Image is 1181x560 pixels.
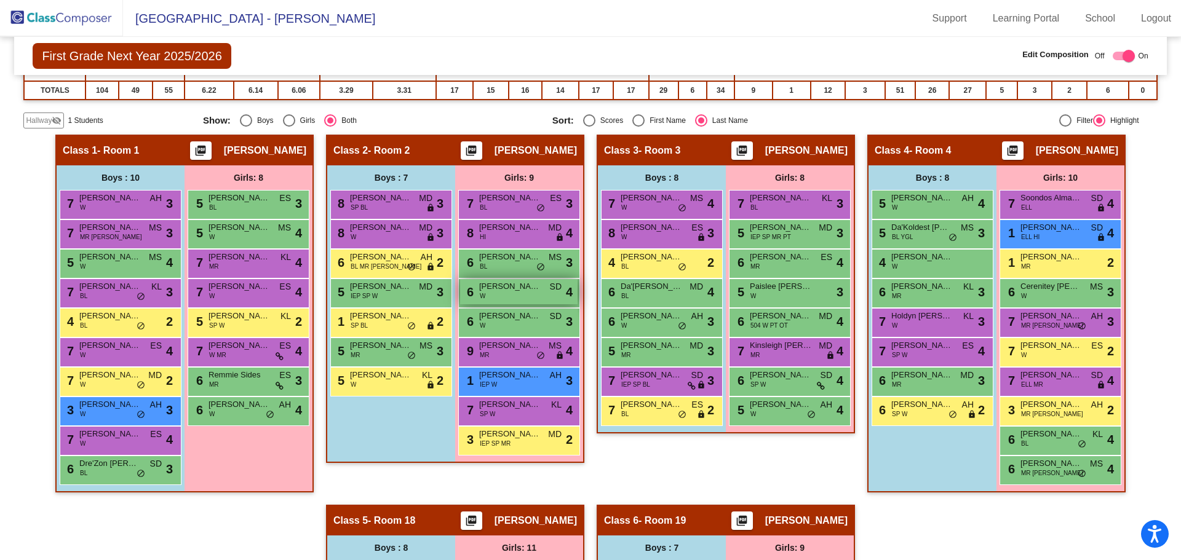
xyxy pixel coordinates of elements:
[1021,262,1031,271] span: MR
[1020,310,1082,322] span: [PERSON_NAME]
[437,194,443,213] span: 3
[707,283,714,301] span: 4
[480,203,487,212] span: BL
[1091,221,1103,234] span: SD
[79,310,141,322] span: [PERSON_NAME]
[734,256,744,269] span: 6
[63,144,97,157] span: Class 1
[876,226,886,240] span: 5
[892,321,897,330] span: W
[57,165,185,190] div: Boys : 10
[978,312,985,331] span: 3
[948,233,957,243] span: do_not_disturb_alt
[137,292,145,302] span: do_not_disturb_alt
[1105,115,1139,126] div: Highlight
[79,251,141,263] span: [PERSON_NAME]
[1005,315,1015,328] span: 7
[876,285,886,299] span: 6
[351,262,421,271] span: BL MR [PERSON_NAME]
[479,221,541,234] span: [PERSON_NAME]
[335,226,344,240] span: 8
[765,144,848,157] span: [PERSON_NAME]
[621,232,627,242] span: W
[1087,81,1129,100] td: 6
[480,262,487,271] span: BL
[678,81,707,100] td: 6
[536,262,545,272] span: do_not_disturb_alt
[426,203,435,213] span: lock
[209,310,270,322] span: [PERSON_NAME]
[621,310,682,322] span: [PERSON_NAME]
[166,253,173,272] span: 4
[734,285,744,299] span: 5
[203,114,543,127] mat-radio-group: Select an option
[350,280,412,293] span: [PERSON_NAME]
[193,144,208,162] mat-icon: picture_as_pdf
[209,203,217,212] span: BL
[963,280,974,293] span: KL
[203,115,231,126] span: Show:
[1075,9,1125,28] a: School
[280,251,291,264] span: KL
[79,339,141,352] span: [PERSON_NAME]
[426,262,435,272] span: lock
[1005,256,1015,269] span: 1
[278,221,291,234] span: MS
[335,285,344,299] span: 5
[1005,285,1015,299] span: 6
[295,194,302,213] span: 3
[461,511,482,530] button: Print Students Details
[691,221,703,234] span: ES
[750,280,811,293] span: Paislee [PERSON_NAME]
[137,321,145,331] span: do_not_disturb_alt
[605,197,615,210] span: 7
[691,310,703,323] span: AH
[351,203,368,212] span: SP BL
[64,256,74,269] span: 5
[153,81,185,100] td: 55
[461,141,482,160] button: Print Students Details
[426,233,435,243] span: lock
[978,224,985,242] span: 3
[750,192,811,204] span: [PERSON_NAME]
[891,310,953,322] span: Holdyn [PERSON_NAME]
[566,312,573,331] span: 3
[419,280,432,293] span: MD
[280,310,291,323] span: KL
[24,81,85,100] td: TOTALS
[1022,49,1089,61] span: Edit Composition
[1005,226,1015,240] span: 1
[209,251,270,263] span: [PERSON_NAME]
[464,256,474,269] span: 6
[350,310,412,322] span: [PERSON_NAME]
[837,194,843,213] span: 3
[1078,321,1086,331] span: do_not_disturb_alt
[734,144,749,162] mat-icon: picture_as_pdf
[690,280,703,293] span: MD
[621,251,682,263] span: [PERSON_NAME]
[1131,9,1181,28] a: Logout
[731,141,753,160] button: Print Students Details
[464,315,474,328] span: 6
[333,144,368,157] span: Class 2
[464,144,479,162] mat-icon: picture_as_pdf
[555,233,564,243] span: lock
[1107,312,1114,331] span: 3
[479,251,541,263] span: [PERSON_NAME]
[707,115,748,126] div: Last Name
[552,114,893,127] mat-radio-group: Select an option
[750,321,788,330] span: 504 W PT OT
[64,226,74,240] span: 7
[1139,50,1148,61] span: On
[963,310,974,323] span: KL
[479,310,541,322] span: [PERSON_NAME]
[845,81,885,100] td: 3
[1097,203,1105,213] span: lock
[621,221,682,234] span: [PERSON_NAME]
[750,221,811,234] span: [PERSON_NAME][DEMOGRAPHIC_DATA]
[909,144,951,157] span: - Room 4
[80,203,85,212] span: W
[166,312,173,331] span: 2
[279,280,291,293] span: ES
[79,280,141,293] span: [PERSON_NAME]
